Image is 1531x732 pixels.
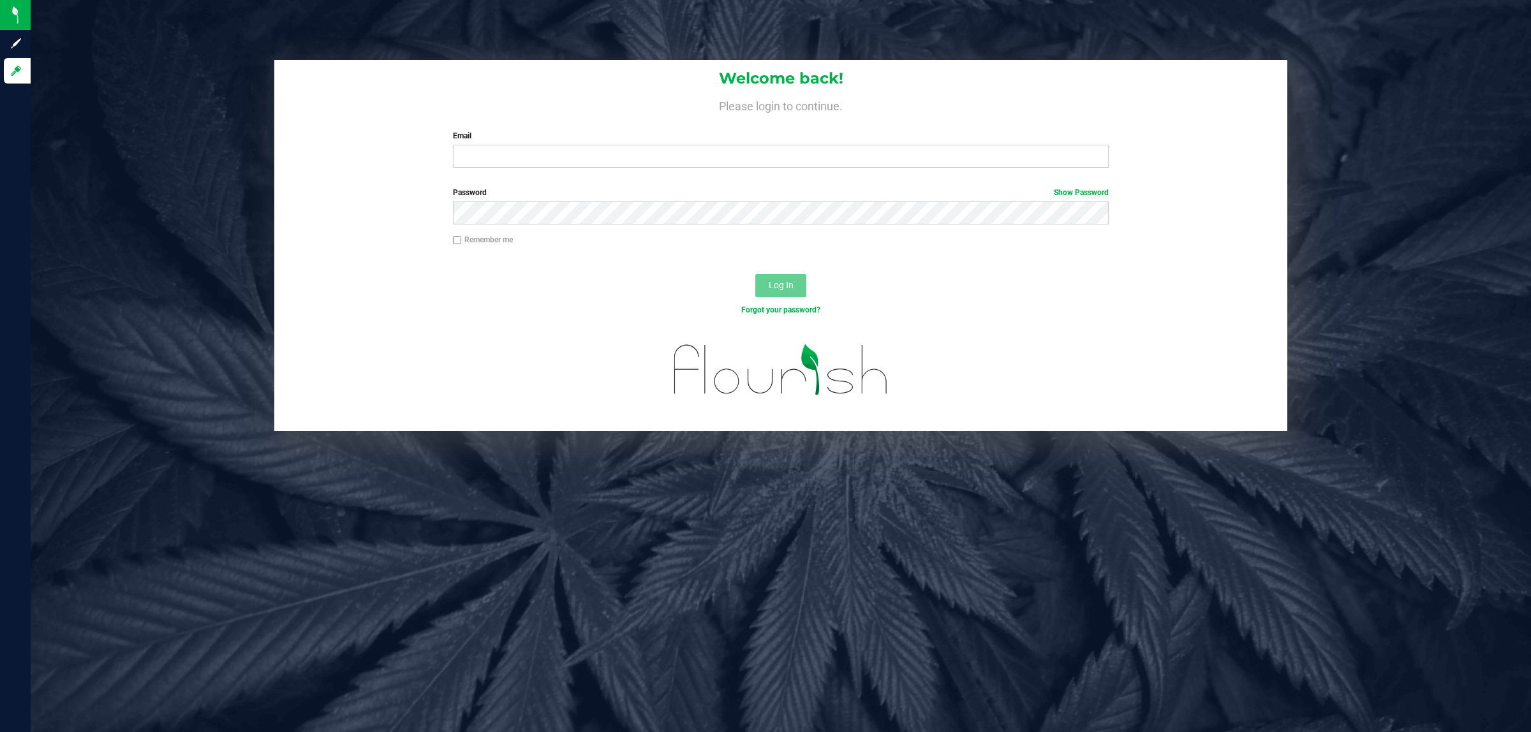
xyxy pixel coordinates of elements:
button: Log In [755,274,806,297]
a: Forgot your password? [741,305,820,314]
input: Remember me [453,236,462,245]
span: Password [453,188,487,197]
h4: Please login to continue. [274,97,1287,112]
label: Email [453,130,1109,142]
h1: Welcome back! [274,70,1287,87]
inline-svg: Sign up [10,37,22,50]
inline-svg: Log in [10,64,22,77]
span: Log In [769,280,794,290]
a: Show Password [1054,188,1109,197]
label: Remember me [453,234,513,245]
img: flourish_logo.svg [655,329,908,411]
